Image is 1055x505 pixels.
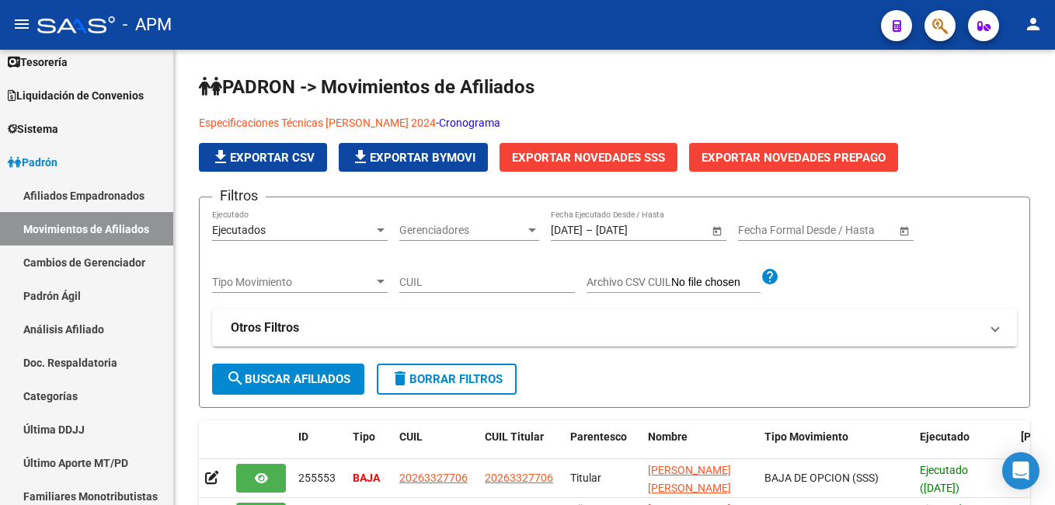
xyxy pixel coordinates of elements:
[212,224,266,236] span: Ejecutados
[226,372,350,386] span: Buscar Afiliados
[764,430,848,443] span: Tipo Movimiento
[298,472,336,484] span: 255553
[702,151,886,165] span: Exportar Novedades Prepago
[199,76,534,98] span: PADRON -> Movimientos de Afiliados
[564,420,642,472] datatable-header-cell: Parentesco
[439,117,500,129] a: Cronograma
[570,472,601,484] span: Titular
[399,472,468,484] span: 20263327706
[479,420,564,472] datatable-header-cell: CUIL Titular
[920,430,970,443] span: Ejecutado
[393,420,479,472] datatable-header-cell: CUIL
[586,224,593,237] span: –
[226,369,245,388] mat-icon: search
[212,309,1017,347] mat-expansion-panel-header: Otros Filtros
[211,148,230,166] mat-icon: file_download
[351,151,475,165] span: Exportar Bymovi
[298,430,308,443] span: ID
[500,143,677,172] button: Exportar Novedades SSS
[212,276,374,289] span: Tipo Movimiento
[1024,15,1043,33] mat-icon: person
[211,151,315,165] span: Exportar CSV
[920,464,968,494] span: Ejecutado ([DATE])
[1002,452,1039,489] div: Open Intercom Messenger
[199,117,436,129] a: Especificaciones Técnicas [PERSON_NAME] 2024
[799,224,876,237] input: End date
[353,472,380,484] strong: BAJA
[8,120,58,138] span: Sistema
[399,430,423,443] span: CUIL
[512,151,665,165] span: Exportar Novedades SSS
[399,224,525,237] span: Gerenciadores
[123,8,172,42] span: - APM
[346,420,393,472] datatable-header-cell: Tipo
[292,420,346,472] datatable-header-cell: ID
[570,430,627,443] span: Parentesco
[391,369,409,388] mat-icon: delete
[351,148,370,166] mat-icon: file_download
[199,114,1030,131] p: -
[689,143,898,172] button: Exportar Novedades Prepago
[551,224,583,237] input: Start date
[648,430,688,443] span: Nombre
[587,276,671,288] span: Archivo CSV CUIL
[339,143,488,172] button: Exportar Bymovi
[377,364,517,395] button: Borrar Filtros
[709,222,725,239] button: Open calendar
[199,143,327,172] button: Exportar CSV
[914,420,1015,472] datatable-header-cell: Ejecutado
[353,430,375,443] span: Tipo
[8,87,144,104] span: Liquidación de Convenios
[758,420,914,472] datatable-header-cell: Tipo Movimiento
[896,222,912,239] button: Open calendar
[8,154,57,171] span: Padrón
[671,276,761,290] input: Archivo CSV CUIL
[231,319,299,336] strong: Otros Filtros
[212,185,266,207] h3: Filtros
[212,364,364,395] button: Buscar Afiliados
[596,224,672,237] input: End date
[764,472,879,484] span: BAJA DE OPCION (SSS)
[485,430,544,443] span: CUIL Titular
[8,54,68,71] span: Tesorería
[642,420,758,472] datatable-header-cell: Nombre
[391,372,503,386] span: Borrar Filtros
[738,224,786,237] input: Start date
[485,472,553,484] span: 20263327706
[761,267,779,286] mat-icon: help
[12,15,31,33] mat-icon: menu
